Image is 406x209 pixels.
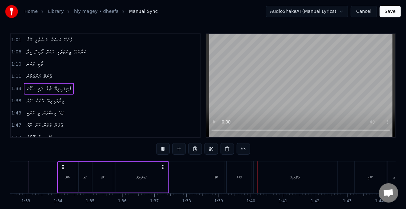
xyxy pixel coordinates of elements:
[182,199,191,204] div: 1:38
[343,199,352,204] div: 1:43
[5,5,18,18] img: youka
[247,199,255,204] div: 1:40
[311,199,320,204] div: 1:42
[279,199,287,204] div: 1:41
[26,122,33,129] span: ރޫޙު
[37,109,41,117] span: ތީ
[26,97,33,104] span: ނޫރު
[34,122,41,129] span: ތާޒާ
[11,61,21,68] span: 1:10
[351,6,377,17] button: Cancel
[11,110,21,116] span: 1:43
[379,183,398,203] div: Open chat
[54,199,62,204] div: 1:34
[36,85,44,92] span: ފަރި
[37,134,47,141] span: ހިނގާ
[11,134,21,141] span: 1:52
[37,60,44,68] span: ލޯބި
[236,175,242,180] div: މޫނުން
[74,8,119,15] a: hiy magey • dheefa
[26,36,33,43] span: މޭގާ
[11,73,21,80] span: 1:11
[35,97,45,104] span: މޫނުން
[42,109,57,117] span: މިސާލުން
[73,48,86,56] span: ކުރާނަމޭ
[214,199,223,204] div: 1:39
[11,37,21,43] span: 1:01
[48,134,52,141] span: ލޭ
[129,8,158,15] span: Manual Sync
[118,199,127,204] div: 1:36
[26,73,41,80] span: އަންގަމުން
[42,122,52,129] span: ވެގެން
[46,97,65,104] span: ވިދާލައިފިޔޭ
[34,36,49,43] span: މަސްތުވީ
[86,199,95,204] div: 1:35
[137,175,147,180] div: ފެނިލައިފިޔޭ
[368,175,373,180] div: ޙޫރަކީ
[11,122,21,129] span: 1:47
[53,85,72,92] span: ފެނިލައިފިޔޭ
[54,122,64,129] span: އާދެޔޭ
[48,8,64,15] a: Library
[24,8,158,15] nav: breadcrumb
[45,48,55,56] span: މަހަލް
[24,8,38,15] a: Home
[11,49,21,55] span: 1:06
[26,60,35,68] span: ވާކަން
[101,175,104,180] div: ޗާލު
[380,6,401,17] button: Save
[50,36,62,43] span: އަސަރު
[11,86,21,92] span: 1:33
[58,109,65,117] span: ދެކޭ
[63,36,73,43] span: ވާނެޔޭ
[22,199,30,204] div: 1:33
[291,175,300,180] div: ވިދާލައިފިޔޭ
[26,85,35,92] span: ސޫރަ
[214,175,218,180] div: ނޫރު
[375,199,384,204] div: 1:44
[11,98,21,104] span: 1:38
[56,48,72,56] span: ޒީނަތްތެރި
[26,48,32,56] span: ހީލާ
[150,199,159,204] div: 1:37
[42,73,53,80] span: ދާނަމޭ
[26,109,35,117] span: ޙޫރަކީ
[393,175,395,180] div: ތީ
[45,85,52,92] span: ޗާލު
[65,175,70,180] div: ސޫރަ
[26,134,36,141] span: ހޫނުން
[83,175,86,180] div: ފަރި
[34,48,44,56] span: ލޯބިދޭ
